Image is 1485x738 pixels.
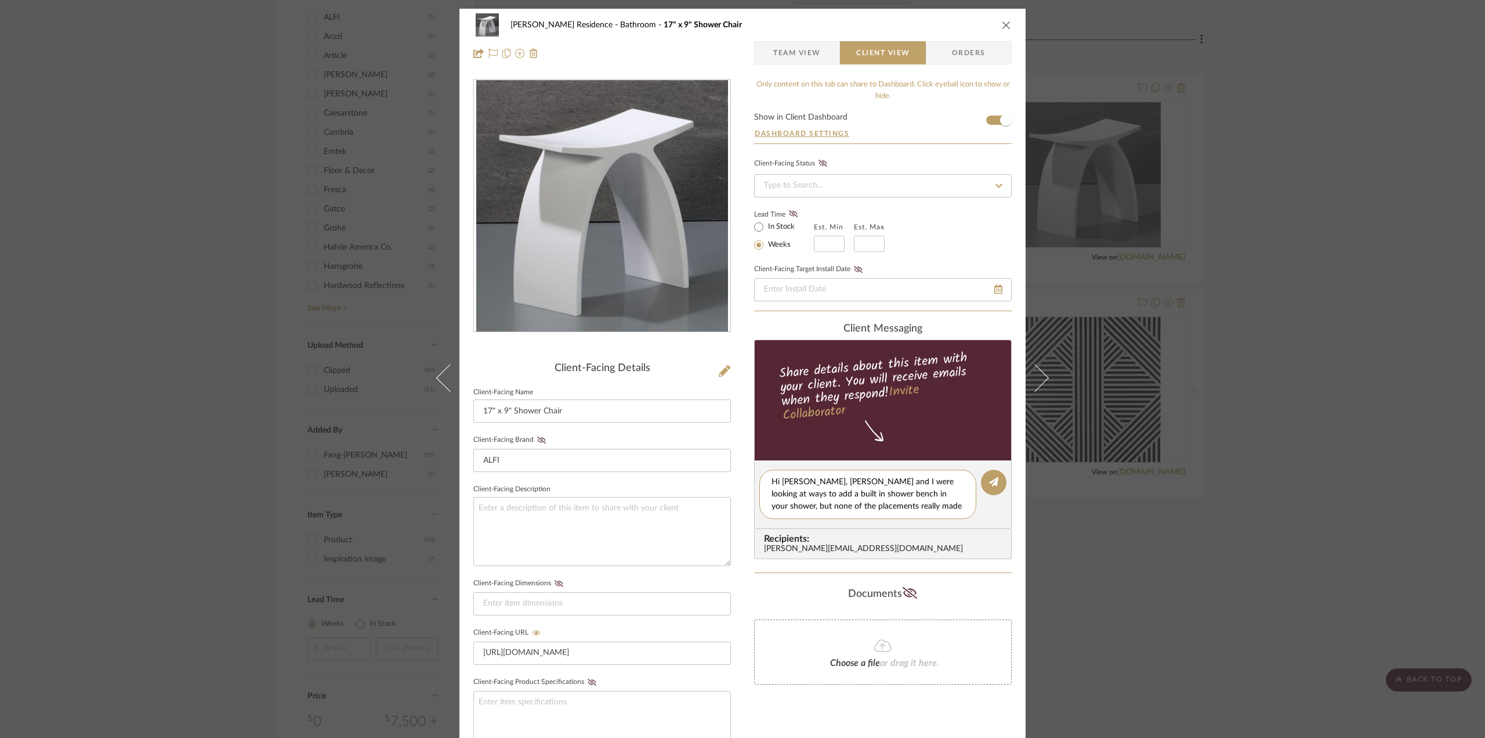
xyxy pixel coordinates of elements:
button: Client-Facing Product Specifications [584,678,600,686]
span: 17" x 9" Shower Chair [664,21,742,29]
label: Client-Facing Name [473,390,533,395]
input: Enter Install Date [754,278,1012,301]
label: In Stock [766,222,795,232]
div: Documents [754,585,1012,603]
input: Enter Client-Facing Brand [473,449,731,472]
label: Client-Facing Product Specifications [473,678,600,686]
input: Enter item URL [473,642,731,665]
label: Client-Facing URL [473,629,544,637]
input: Type to Search… [754,174,1012,197]
label: Est. Min [814,223,843,231]
label: Lead Time [754,209,814,219]
button: Client-Facing Brand [534,436,549,444]
div: Client-Facing Details [473,362,731,375]
label: Client-Facing Dimensions [473,579,567,588]
div: client Messaging [754,323,1012,336]
span: Bathroom [620,21,664,29]
input: Enter Client-Facing Item Name [473,399,731,423]
button: close [1001,20,1012,30]
button: Client-Facing URL [528,629,544,637]
button: Client-Facing Target Install Date [850,265,866,273]
mat-radio-group: Select item type [754,219,814,252]
span: Recipients: [764,534,1006,544]
img: Remove from project [529,49,538,58]
div: Share details about this item with your client. You will receive emails when they respond! [753,348,1013,426]
div: 0 [474,80,730,332]
label: Est. Max [854,223,885,231]
span: Client View [856,41,910,64]
span: Team View [773,41,821,64]
div: Only content on this tab can share to Dashboard. Click eyeball icon to show or hide. [754,79,1012,102]
input: Enter item dimensions [473,592,731,615]
span: Choose a file [830,658,880,668]
label: Client-Facing Description [473,487,550,492]
button: Lead Time [785,208,801,220]
span: or drag it here. [880,658,939,668]
img: c3551f4e-c92d-49a4-a228-fe14255f5ec7_436x436.jpg [476,80,728,332]
button: Dashboard Settings [754,128,850,139]
img: c3551f4e-c92d-49a4-a228-fe14255f5ec7_48x40.jpg [473,13,501,37]
label: Client-Facing Brand [473,436,549,444]
span: Orders [939,41,998,64]
label: Client-Facing Target Install Date [754,265,866,273]
div: Client-Facing Status [754,158,831,170]
div: [PERSON_NAME][EMAIL_ADDRESS][DOMAIN_NAME] [764,545,1006,554]
label: Weeks [766,240,791,250]
button: Client-Facing Dimensions [551,579,567,588]
span: [PERSON_NAME] Residence [510,21,620,29]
